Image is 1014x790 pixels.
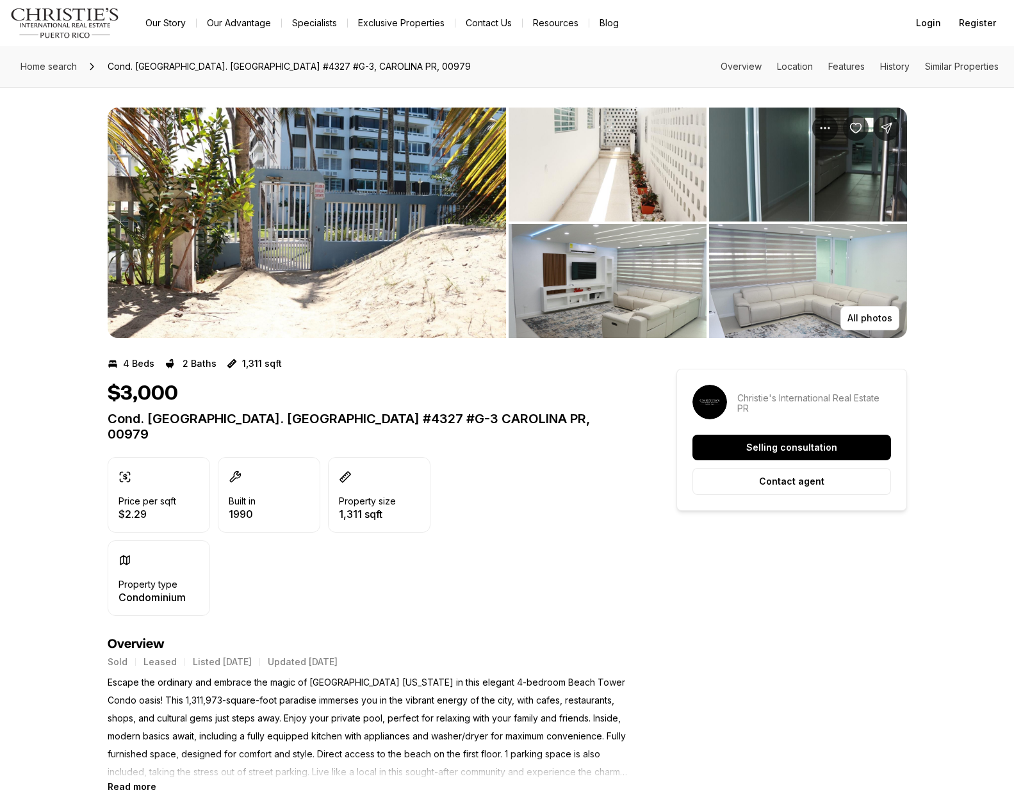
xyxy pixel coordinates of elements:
[455,14,522,32] button: Contact Us
[108,636,630,652] h4: Overview
[840,306,899,330] button: All photos
[959,18,996,28] span: Register
[193,657,252,667] p: Listed [DATE]
[951,10,1004,36] button: Register
[709,108,907,222] button: View image gallery
[812,115,838,141] button: Property options
[108,673,630,781] p: Escape the ordinary and embrace the magic of [GEOGRAPHIC_DATA] [US_STATE] in this elegant 4-bedro...
[108,108,907,338] div: Listing Photos
[721,61,999,72] nav: Page section menu
[880,61,910,72] a: Skip to: History
[339,509,396,519] p: 1,311 sqft
[589,14,629,32] a: Blog
[847,313,892,323] p: All photos
[874,115,899,141] button: Share Property: Cond. Beach Tower AVE. ISLA VERDE #4327 #G-3
[15,56,82,77] a: Home search
[119,509,176,519] p: $2.29
[102,56,476,77] span: Cond. [GEOGRAPHIC_DATA]. [GEOGRAPHIC_DATA] #4327 #G-3, CAROLINA PR, 00979
[183,359,217,369] p: 2 Baths
[229,496,256,506] p: Built in
[843,115,869,141] button: Save Property: Cond. Beach Tower AVE. ISLA VERDE #4327 #G-3
[242,359,282,369] p: 1,311 sqft
[108,108,506,338] button: View image gallery
[282,14,347,32] a: Specialists
[509,108,707,222] button: View image gallery
[197,14,281,32] a: Our Advantage
[108,108,506,338] li: 1 of 12
[123,359,154,369] p: 4 Beds
[692,435,891,460] button: Selling consultation
[20,61,77,72] span: Home search
[119,496,176,506] p: Price per sqft
[709,224,907,338] button: View image gallery
[108,657,127,667] p: Sold
[828,61,865,72] a: Skip to: Features
[10,8,120,38] img: logo
[692,468,891,495] button: Contact agent
[908,10,949,36] button: Login
[229,509,256,519] p: 1990
[143,657,177,667] p: Leased
[777,61,813,72] a: Skip to: Location
[925,61,999,72] a: Skip to: Similar Properties
[737,393,891,414] p: Christie's International Real Estate PR
[509,224,707,338] button: View image gallery
[119,592,186,602] p: Condominium
[135,14,196,32] a: Our Story
[108,411,630,442] p: Cond. [GEOGRAPHIC_DATA]. [GEOGRAPHIC_DATA] #4327 #G-3 CAROLINA PR, 00979
[108,382,178,406] h1: $3,000
[721,61,762,72] a: Skip to: Overview
[916,18,941,28] span: Login
[523,14,589,32] a: Resources
[119,579,177,590] p: Property type
[348,14,455,32] a: Exclusive Properties
[759,476,824,487] p: Contact agent
[509,108,907,338] li: 2 of 12
[746,442,837,453] p: Selling consultation
[268,657,338,667] p: Updated [DATE]
[339,496,396,506] p: Property size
